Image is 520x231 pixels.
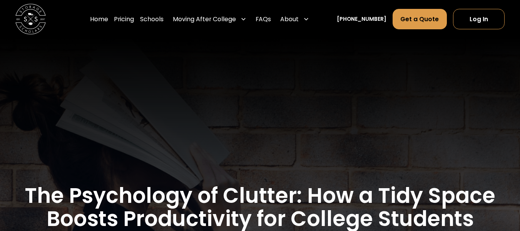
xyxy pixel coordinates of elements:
[337,15,386,23] a: [PHONE_NUMBER]
[114,8,134,30] a: Pricing
[393,9,447,29] a: Get a Quote
[15,4,46,34] a: home
[256,8,271,30] a: FAQs
[280,15,299,24] div: About
[170,8,249,30] div: Moving After College
[15,4,46,34] img: Storage Scholars main logo
[140,8,164,30] a: Schools
[15,184,505,231] h1: The Psychology of Clutter: How a Tidy Space Boosts Productivity for College Students
[90,8,108,30] a: Home
[173,15,236,24] div: Moving After College
[453,9,505,29] a: Log In
[277,8,312,30] div: About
